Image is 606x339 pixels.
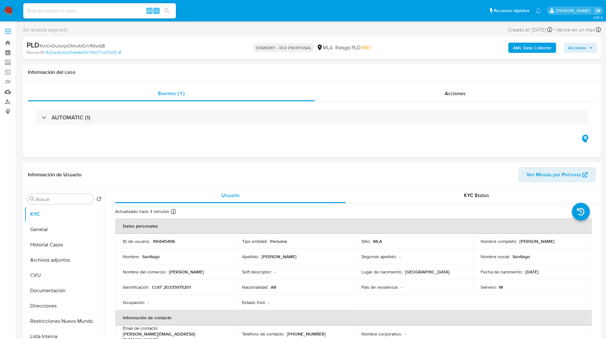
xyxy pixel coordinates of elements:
p: Identificación : [123,284,150,290]
p: matiasagustin.white@mercadolibre.com [556,8,592,14]
p: CUIT 20335975201 [152,284,191,290]
th: Datos personales [115,218,592,234]
a: Salir [595,7,601,14]
button: Historial Casos [24,237,104,252]
b: Person ID [27,50,44,55]
button: Restricciones Nuevo Mundo [24,314,104,329]
span: Alt [147,8,152,14]
span: MID [362,44,371,51]
a: f622a45d2e254efeb0579b077cd750f2 [45,50,121,55]
p: - [399,254,401,259]
h1: Información del caso [28,69,596,75]
button: Documentación [24,283,104,298]
p: Nombre completo : [481,238,517,244]
span: # UrC4OUoIxpiCMvoMCnVR3wQB [39,43,105,49]
p: ID de usuario : [123,238,150,244]
p: Soft descriptor : [242,269,272,275]
p: Santiago [512,254,530,259]
span: Acciones [568,43,586,53]
button: Buscar [30,196,35,201]
p: Lugar de nacimiento : [361,269,402,275]
p: Ocupación : [123,300,145,305]
a: Notificaciones [536,8,541,13]
div: Creado el: [DATE] [508,25,552,34]
p: Actualizado hace 3 minutos [115,208,169,215]
p: - [401,284,402,290]
p: Sitio : [361,238,371,244]
p: 190645496 [153,238,175,244]
p: Género : [481,284,497,290]
p: [PERSON_NAME] [261,254,296,259]
button: General [24,222,104,237]
th: Información de contacto [115,310,592,325]
span: KYC Status [464,192,489,199]
span: Eventos ( 1 ) [158,90,185,97]
p: Santiago [142,254,160,259]
p: M [499,284,503,290]
p: Teléfono de contacto : [242,331,284,337]
p: [DATE] [525,269,539,275]
button: AML Data Collector [508,43,556,53]
p: Segundo apellido : [361,254,397,259]
button: KYC [24,207,104,222]
div: MLA [317,44,333,51]
p: Nombre corporativo : [361,331,402,337]
p: [GEOGRAPHIC_DATA] [405,269,449,275]
span: Sin analista asignado [23,26,68,33]
button: search-icon [160,6,173,15]
input: Buscar [36,196,91,202]
p: [PHONE_NUMBER] [287,331,326,337]
p: - [148,300,149,305]
span: Ver Mirada por Persona [526,167,581,182]
p: Apellido : [242,254,259,259]
p: - [268,300,269,305]
b: AML Data Collector [513,43,552,53]
p: STANDBY - ROI PROPOSAL [253,43,314,52]
p: - [275,269,276,275]
p: [PERSON_NAME] [169,269,204,275]
p: MLA [373,238,382,244]
p: Tipo entidad : [242,238,268,244]
p: AR [271,284,276,290]
input: Buscar usuario o caso... [23,7,176,15]
p: Nombre : [123,254,140,259]
span: - [554,25,555,34]
p: Nombre del comercio : [123,269,166,275]
span: Accesos rápidos [494,7,529,14]
p: Estado Civil : [242,300,266,305]
p: - [404,331,406,337]
p: [PERSON_NAME] [519,238,554,244]
div: AUTOMATIC (1) [36,110,588,125]
p: Nombre social : [481,254,510,259]
span: Riesgo PLD: [335,44,371,51]
p: Fecha de nacimiento : [481,269,523,275]
span: s [156,8,157,14]
button: Acciones [564,43,597,53]
span: Acciones [445,90,466,97]
p: Email de contacto : [123,325,158,331]
span: Usuario [221,192,240,199]
p: País de residencia : [361,284,398,290]
button: Ver Mirada por Persona [518,167,596,182]
span: Vence en un mes [556,26,595,33]
button: CVU [24,268,104,283]
b: PLD [27,40,39,50]
button: Volver al orden por defecto [96,196,101,203]
button: Direcciones [24,298,104,314]
h3: AUTOMATIC (1) [52,114,90,121]
p: Persona [270,238,287,244]
p: Nacionalidad : [242,284,268,290]
button: Archivos adjuntos [24,252,104,268]
h1: Información de Usuario [28,172,81,178]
